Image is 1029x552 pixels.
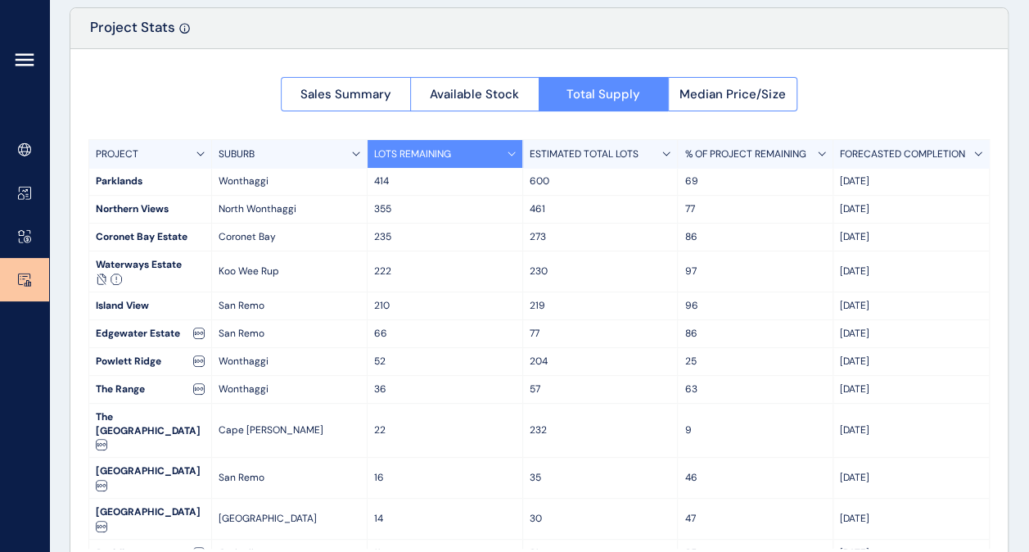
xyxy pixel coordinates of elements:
p: Koo Wee Rup [219,265,360,278]
p: 46 [684,471,826,485]
p: 47 [684,512,826,526]
p: 232 [530,423,671,437]
p: [DATE] [840,202,982,216]
p: North Wonthaggi [219,202,360,216]
div: Coronet Bay Estate [89,224,211,251]
span: Sales Summary [300,86,391,102]
p: SUBURB [219,147,255,161]
p: [DATE] [840,355,982,369]
p: FORECASTED COMPLETION [840,147,965,161]
p: 210 [374,299,516,313]
p: 222 [374,265,516,278]
div: [GEOGRAPHIC_DATA] [89,499,211,539]
p: [DATE] [840,382,982,396]
p: 35 [530,471,671,485]
p: ESTIMATED TOTAL LOTS [530,147,639,161]
p: San Remo [219,299,360,313]
button: Available Stock [410,77,539,111]
button: Median Price/Size [668,77,798,111]
p: 77 [684,202,826,216]
p: 235 [374,230,516,244]
p: [DATE] [840,174,982,188]
p: 63 [684,382,826,396]
p: Wonthaggi [219,382,360,396]
span: Available Stock [430,86,519,102]
div: Parklands [89,168,211,195]
p: 204 [530,355,671,369]
p: 600 [530,174,671,188]
p: PROJECT [96,147,138,161]
p: 69 [684,174,826,188]
p: 22 [374,423,516,437]
p: San Remo [219,471,360,485]
p: 355 [374,202,516,216]
div: The Range [89,376,211,403]
p: 77 [530,327,671,341]
p: [DATE] [840,423,982,437]
div: Island View [89,292,211,319]
div: The [GEOGRAPHIC_DATA] [89,404,211,458]
span: Median Price/Size [679,86,785,102]
p: 230 [530,265,671,278]
p: [DATE] [840,471,982,485]
p: % OF PROJECT REMAINING [684,147,806,161]
div: Waterways Estate [89,251,211,292]
p: 14 [374,512,516,526]
p: [GEOGRAPHIC_DATA] [219,512,360,526]
div: Edgewater Estate [89,320,211,347]
p: Cape [PERSON_NAME] [219,423,360,437]
p: 36 [374,382,516,396]
button: Total Supply [539,77,668,111]
p: Wonthaggi [219,355,360,369]
p: [DATE] [840,299,982,313]
p: Coronet Bay [219,230,360,244]
p: Wonthaggi [219,174,360,188]
button: Sales Summary [281,77,410,111]
p: 9 [684,423,826,437]
p: 273 [530,230,671,244]
p: 86 [684,327,826,341]
p: [DATE] [840,327,982,341]
p: 30 [530,512,671,526]
p: San Remo [219,327,360,341]
p: 52 [374,355,516,369]
p: [DATE] [840,265,982,278]
p: 97 [684,265,826,278]
p: 461 [530,202,671,216]
div: Powlett Ridge [89,348,211,375]
p: 414 [374,174,516,188]
p: LOTS REMAINING [374,147,451,161]
div: Northern Views [89,196,211,223]
span: Total Supply [566,86,640,102]
p: Project Stats [90,18,175,48]
p: [DATE] [840,230,982,244]
p: 57 [530,382,671,396]
p: 16 [374,471,516,485]
p: 25 [684,355,826,369]
p: [DATE] [840,512,982,526]
p: 219 [530,299,671,313]
p: 66 [374,327,516,341]
p: 96 [684,299,826,313]
p: 86 [684,230,826,244]
div: [GEOGRAPHIC_DATA] [89,458,211,498]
